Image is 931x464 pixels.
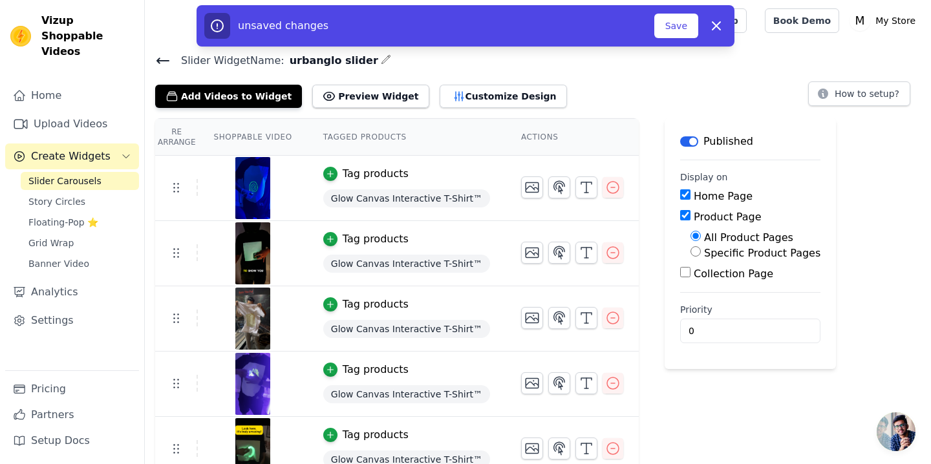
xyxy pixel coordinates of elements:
span: Create Widgets [31,149,111,164]
span: unsaved changes [238,19,328,32]
span: Glow Canvas Interactive T-Shirt™ [323,320,490,338]
span: Story Circles [28,195,85,208]
img: vizup-images-1d0e.png [235,288,271,350]
button: Tag products [323,297,409,312]
div: Open chat [877,412,915,451]
label: Collection Page [694,268,773,280]
label: Home Page [694,190,753,202]
button: Save [654,14,698,38]
a: Pricing [5,376,139,402]
a: Grid Wrap [21,234,139,252]
span: Glow Canvas Interactive T-Shirt™ [323,385,490,403]
label: Priority [680,303,820,316]
div: Tag products [343,362,409,377]
span: Grid Wrap [28,237,74,249]
th: Re Arrange [155,119,198,156]
button: Preview Widget [312,85,429,108]
div: Tag products [343,297,409,312]
button: Change Thumbnail [521,176,543,198]
img: vizup-images-d4d7.png [235,157,271,219]
button: Change Thumbnail [521,438,543,459]
label: Specific Product Pages [704,247,820,259]
img: vizup-images-4ece.png [235,222,271,284]
button: Tag products [323,166,409,182]
a: Setup Docs [5,428,139,454]
img: vizup-images-3fec.png [235,353,271,415]
span: Glow Canvas Interactive T-Shirt™ [323,189,490,207]
button: How to setup? [808,81,910,106]
a: Upload Videos [5,111,139,137]
div: Edit Name [381,52,391,69]
button: Change Thumbnail [521,307,543,329]
th: Tagged Products [308,119,506,156]
span: Slider Carousels [28,174,102,187]
span: Slider Widget Name: [171,53,284,69]
a: Settings [5,308,139,333]
legend: Display on [680,171,728,184]
th: Actions [506,119,639,156]
label: Product Page [694,211,762,223]
button: Change Thumbnail [521,242,543,264]
button: Customize Design [440,85,567,108]
button: Change Thumbnail [521,372,543,394]
button: Tag products [323,362,409,377]
div: Tag products [343,231,409,247]
a: Story Circles [21,193,139,211]
th: Shoppable Video [198,119,307,156]
a: Floating-Pop ⭐ [21,213,139,231]
button: Add Videos to Widget [155,85,302,108]
span: urbanglo slider [284,53,378,69]
div: Tag products [343,427,409,443]
a: Slider Carousels [21,172,139,190]
a: How to setup? [808,90,910,103]
span: Glow Canvas Interactive T-Shirt™ [323,255,490,273]
button: Create Widgets [5,143,139,169]
span: Banner Video [28,257,89,270]
div: Tag products [343,166,409,182]
a: Partners [5,402,139,428]
button: Tag products [323,427,409,443]
p: Published [703,134,753,149]
a: Home [5,83,139,109]
a: Banner Video [21,255,139,273]
span: Floating-Pop ⭐ [28,216,98,229]
button: Tag products [323,231,409,247]
label: All Product Pages [704,231,793,244]
a: Analytics [5,279,139,305]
